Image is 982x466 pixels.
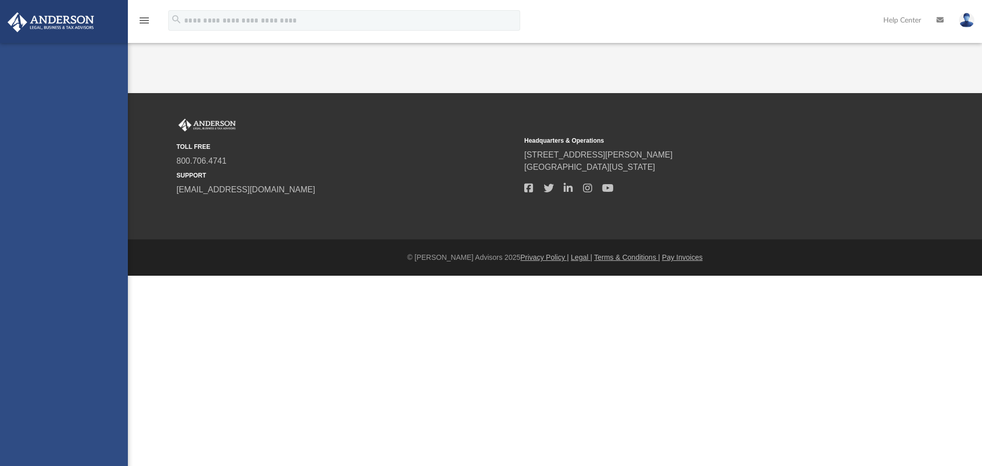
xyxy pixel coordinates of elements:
a: Pay Invoices [662,253,702,261]
small: SUPPORT [176,171,517,180]
a: Terms & Conditions | [594,253,660,261]
small: Headquarters & Operations [524,136,865,145]
img: Anderson Advisors Platinum Portal [5,12,97,32]
div: © [PERSON_NAME] Advisors 2025 [128,252,982,263]
a: menu [138,19,150,27]
a: 800.706.4741 [176,157,227,165]
img: User Pic [959,13,974,28]
a: Privacy Policy | [521,253,569,261]
a: Legal | [571,253,592,261]
i: menu [138,14,150,27]
small: TOLL FREE [176,142,517,151]
a: [EMAIL_ADDRESS][DOMAIN_NAME] [176,185,315,194]
i: search [171,14,182,25]
a: [STREET_ADDRESS][PERSON_NAME] [524,150,673,159]
a: [GEOGRAPHIC_DATA][US_STATE] [524,163,655,171]
img: Anderson Advisors Platinum Portal [176,119,238,132]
